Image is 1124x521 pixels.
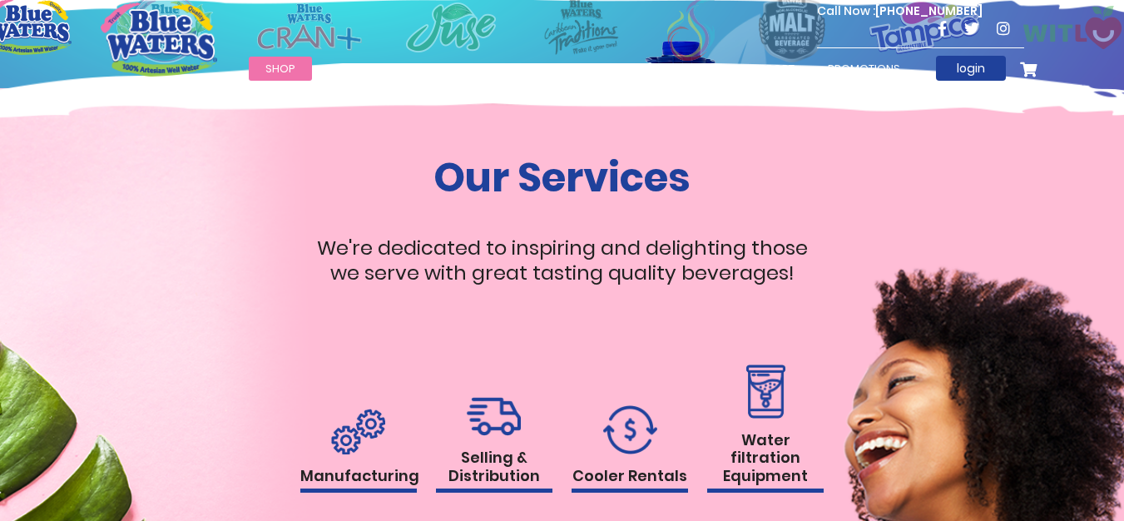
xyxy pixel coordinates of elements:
[410,57,487,81] a: Brands
[587,57,650,81] a: News
[500,57,587,81] a: about us
[300,236,824,285] p: We're dedicated to inspiring and delighting those we serve with great tasting quality beverages!
[650,57,729,81] a: careers
[331,409,385,454] img: rental
[741,365,790,419] img: rental
[249,57,312,81] a: Shop
[817,2,875,19] span: Call Now :
[817,2,983,20] p: [PHONE_NUMBER]
[436,397,552,493] a: Selling & Distribution
[427,61,470,77] span: Brands
[936,56,1006,81] a: login
[572,405,688,494] a: Cooler Rentals
[729,57,811,81] a: support
[265,61,295,77] span: Shop
[467,397,521,436] img: rental
[707,431,824,494] h1: Water filtration Equipment
[603,405,657,454] img: rental
[811,57,917,81] a: Promotions
[300,467,417,494] h1: Manufacturing
[320,57,402,81] a: Services
[300,154,824,202] h1: Our Services
[707,365,824,494] a: Water filtration Equipment
[300,409,417,494] a: Manufacturing
[337,61,385,77] span: Services
[101,2,217,76] a: store logo
[436,449,552,493] h1: Selling & Distribution
[572,467,688,494] h1: Cooler Rentals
